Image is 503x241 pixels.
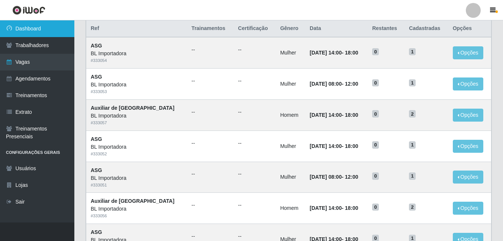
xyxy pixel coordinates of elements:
ul: -- [191,139,229,147]
td: Mulher [276,37,305,68]
ul: -- [238,77,271,85]
time: 12:00 [345,174,358,180]
div: # 333056 [91,213,183,219]
strong: ASG [91,136,102,142]
ul: -- [238,232,271,240]
time: [DATE] 08:00 [310,81,342,87]
strong: ASG [91,74,102,80]
time: 18:00 [345,50,358,56]
div: # 333051 [91,182,183,188]
td: Homem [276,193,305,224]
th: Cadastradas [404,20,448,37]
span: 2 [409,204,416,211]
time: 12:00 [345,81,358,87]
strong: - [310,112,358,118]
th: Gênero [276,20,305,37]
div: BL Importadora [91,143,183,151]
th: Data [305,20,368,37]
strong: ASG [91,229,102,235]
th: Opções [448,20,491,37]
ul: -- [191,201,229,209]
th: Restantes [368,20,404,37]
time: [DATE] 14:00 [310,205,342,211]
ul: -- [238,46,271,54]
span: 0 [372,141,379,149]
span: 0 [372,204,379,211]
strong: - [310,143,358,149]
strong: - [310,174,358,180]
time: [DATE] 14:00 [310,50,342,56]
time: 18:00 [345,143,358,149]
button: Opções [453,46,483,59]
div: BL Importadora [91,81,183,89]
th: Certificação [233,20,275,37]
span: 0 [372,110,379,118]
div: BL Importadora [91,112,183,120]
td: Mulher [276,131,305,162]
div: BL Importadora [91,174,183,182]
div: # 333053 [91,89,183,95]
ul: -- [191,77,229,85]
td: Mulher [276,162,305,193]
time: [DATE] 08:00 [310,174,342,180]
img: CoreUI Logo [12,6,45,15]
strong: Auxiliar de [GEOGRAPHIC_DATA] [91,198,174,204]
ul: -- [191,46,229,54]
time: 18:00 [345,205,358,211]
strong: - [310,81,358,87]
button: Opções [453,77,483,90]
ul: -- [191,170,229,178]
span: 1 [409,141,416,149]
ul: -- [238,139,271,147]
ul: -- [238,170,271,178]
span: 0 [372,79,379,87]
button: Opções [453,140,483,153]
div: # 333054 [91,57,183,64]
time: [DATE] 14:00 [310,112,342,118]
div: BL Importadora [91,50,183,57]
time: [DATE] 14:00 [310,143,342,149]
strong: - [310,205,358,211]
button: Opções [453,171,483,184]
ul: -- [238,201,271,209]
span: 0 [372,48,379,56]
div: BL Importadora [91,205,183,213]
th: Ref [86,20,187,37]
strong: ASG [91,43,102,49]
button: Opções [453,109,483,122]
time: 18:00 [345,112,358,118]
div: # 333052 [91,151,183,157]
button: Opções [453,202,483,215]
th: Trainamentos [187,20,233,37]
span: 1 [409,172,416,180]
ul: -- [191,232,229,240]
td: Mulher [276,69,305,100]
span: 1 [409,79,416,87]
span: 1 [409,48,416,56]
span: 2 [409,110,416,118]
ul: -- [191,108,229,116]
span: 0 [372,172,379,180]
div: # 333057 [91,120,183,126]
strong: Auxiliar de [GEOGRAPHIC_DATA] [91,105,174,111]
strong: ASG [91,167,102,173]
td: Homem [276,99,305,131]
ul: -- [238,108,271,116]
strong: - [310,50,358,56]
